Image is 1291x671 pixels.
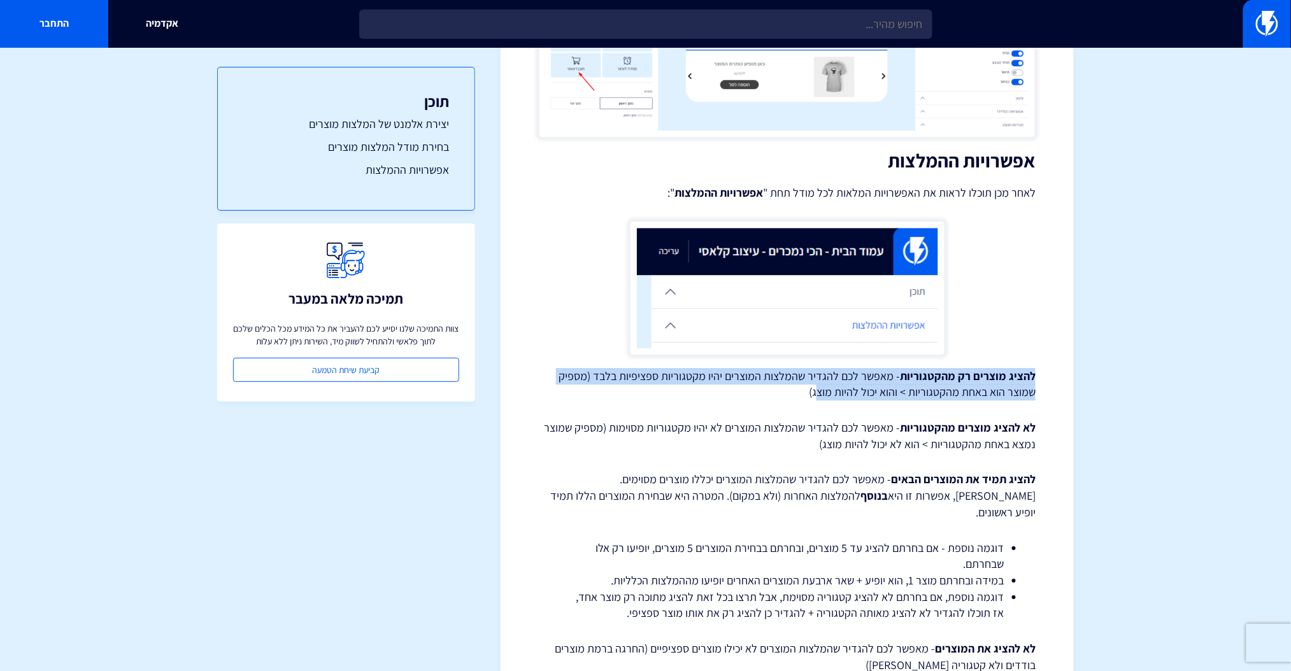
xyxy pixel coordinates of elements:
[539,184,1036,202] p: לאחר מכן תוכלו לראות את האפשרויות המלאות לכל מודל תחת " ":
[891,472,1036,486] strong: להציג תמיד את המוצרים הבאים
[571,572,1004,589] li: במידה ובחרתם מוצר 1, הוא יופיע + שאר ארבעת המוצרים האחרים יופיעו מההמלצות הכלליות.
[233,358,459,382] a: קביעת שיחת הטמעה
[571,589,1004,621] li: דוגמה נוספת, אם בחרתם לא להציג קטגוריה מסוימת, אבל תרצו בכל זאת להציג מתוכה רק מוצר אחד, אז תוכלו...
[233,322,459,348] p: צוות התמיכה שלנו יסייע לכם להעביר את כל המידע מכל הכלים שלכם לתוך פלאשי ולהתחיל לשווק מיד, השירות...
[539,420,1036,452] p: - מאפשר לכם להגדיר שהמלצות המוצרים לא יהיו מקטגוריות מסוימות (מספיק שמוצר נמצא באחת מהקטגוריות > ...
[243,116,449,132] a: יצירת אלמנט של המלצות מוצרים
[243,162,449,178] a: אפשרויות ההמלצות
[674,185,763,200] strong: אפשרויות ההמלצות
[539,471,1036,520] p: - מאפשר לכם להגדיר שהמלצות המוצרים יכללו מוצרים מסוימים. [PERSON_NAME], אפשרות זו היא להמלצות האח...
[539,150,1036,171] h2: אפשרויות ההמלצות
[900,369,1036,383] strong: להציג מוצרים רק מהקטגוריות
[359,10,932,39] input: חיפוש מהיר...
[539,368,1036,400] p: - מאפשר לכם להגדיר שהמלצות המוצרים יהיו מקטגוריות ספציפיות בלבד (מספיק שמוצר הוא באחת מהקטגוריות ...
[571,540,1004,572] li: דוגמה נוספת - אם בחרתם להציג עד 5 מוצרים, ובחרתם בבחירת המוצרים 5 מוצרים, יופיעו רק אלו שבחרתם.
[243,93,449,109] h3: תוכן
[860,488,888,503] strong: בנוסף
[243,139,449,155] a: בחירת מודל המלצות מוצרים
[935,641,1036,656] strong: לא להציג את המוצרים
[900,420,1036,435] strong: לא להציג מוצרים מהקטגוריות
[289,291,403,306] h3: תמיכה מלאה במעבר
